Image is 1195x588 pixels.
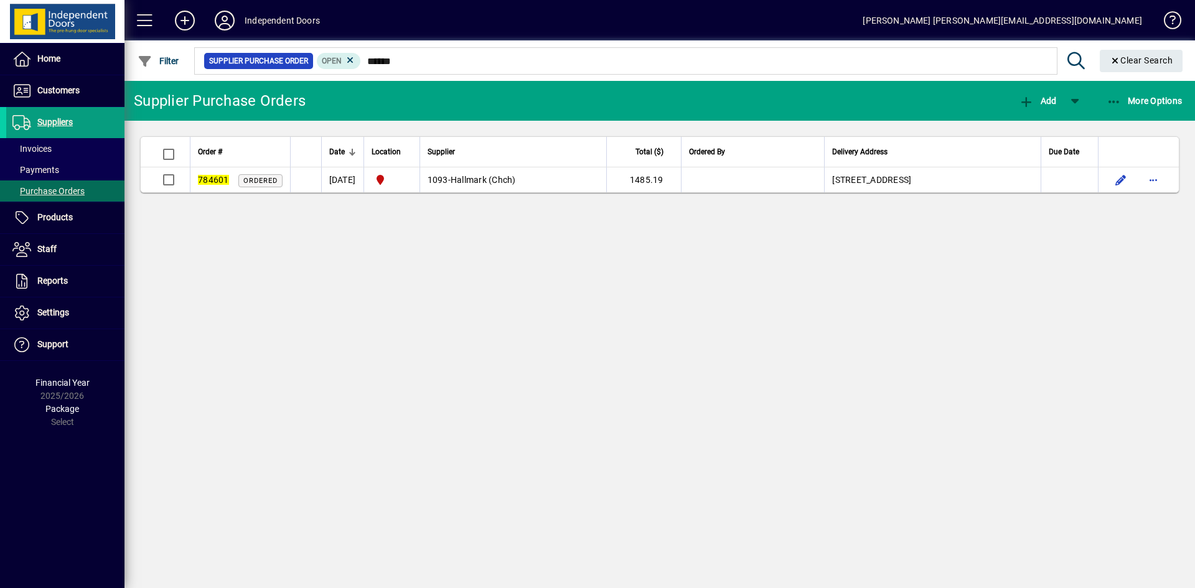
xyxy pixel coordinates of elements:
div: Date [329,145,356,159]
span: 1093 [428,175,448,185]
button: Add [1016,90,1059,112]
span: Support [37,339,68,349]
a: Products [6,202,124,233]
div: Supplier [428,145,599,159]
a: Purchase Orders [6,180,124,202]
span: Delivery Address [832,145,888,159]
a: Support [6,329,124,360]
span: Package [45,404,79,414]
span: Products [37,212,73,222]
button: More Options [1104,90,1186,112]
a: Invoices [6,138,124,159]
div: [PERSON_NAME] [PERSON_NAME][EMAIL_ADDRESS][DOMAIN_NAME] [863,11,1142,30]
span: Home [37,54,60,63]
td: [STREET_ADDRESS] [824,167,1041,192]
span: Location [372,145,401,159]
a: Staff [6,234,124,265]
button: Profile [205,9,245,32]
a: Home [6,44,124,75]
span: Suppliers [37,117,73,127]
td: 1485.19 [606,167,681,192]
span: Filter [138,56,179,66]
em: 784601 [198,175,229,185]
button: More options [1143,170,1163,190]
span: Total ($) [635,145,663,159]
span: Hallmark (Chch) [451,175,516,185]
button: Clear [1100,50,1183,72]
a: Customers [6,75,124,106]
span: Date [329,145,345,159]
span: Supplier Purchase Order [209,55,308,67]
span: Invoices [12,144,52,154]
span: Ordered By [689,145,725,159]
a: Settings [6,297,124,329]
div: Supplier Purchase Orders [134,91,306,111]
span: Payments [12,165,59,175]
a: Knowledge Base [1155,2,1179,43]
span: Order # [198,145,222,159]
button: Edit [1111,170,1131,190]
div: Total ($) [614,145,675,159]
span: More Options [1107,96,1183,106]
span: Ordered [243,177,278,185]
span: Add [1019,96,1056,106]
span: Reports [37,276,68,286]
span: Staff [37,244,57,254]
mat-chip: Completion Status: Open [317,53,361,69]
a: Reports [6,266,124,297]
span: Financial Year [35,378,90,388]
span: Settings [37,307,69,317]
td: - [419,167,606,192]
div: Location [372,145,412,159]
span: Clear Search [1110,55,1173,65]
span: Purchase Orders [12,186,85,196]
button: Add [165,9,205,32]
div: Order # [198,145,283,159]
div: Due Date [1049,145,1090,159]
a: Payments [6,159,124,180]
span: Open [322,57,342,65]
span: Supplier [428,145,455,159]
span: Christchurch [372,172,412,187]
td: [DATE] [321,167,363,192]
div: Independent Doors [245,11,320,30]
button: Filter [134,50,182,72]
div: Ordered By [689,145,817,159]
span: Customers [37,85,80,95]
span: Due Date [1049,145,1079,159]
